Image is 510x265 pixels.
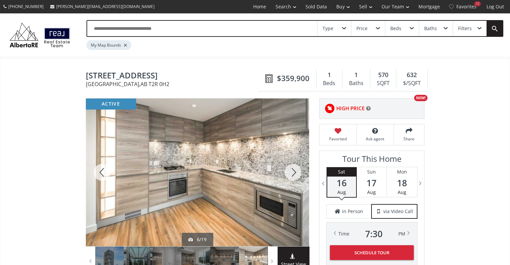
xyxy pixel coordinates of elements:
[378,71,388,79] span: 570
[336,105,364,112] span: HIGH PRICE
[338,229,405,239] div: Time PM
[387,167,417,177] div: Mon
[346,78,366,88] div: Baths
[7,21,73,49] img: Logo
[400,78,424,88] div: $/SQFT
[397,136,421,142] span: Share
[458,26,472,31] div: Filters
[356,26,367,31] div: Price
[188,236,207,243] div: 6/19
[326,154,417,167] h3: Tour This Home
[327,178,356,188] span: 16
[320,71,339,79] div: 1
[323,136,353,142] span: Favorited
[374,78,393,88] div: SQFT
[320,78,339,88] div: Beds
[86,98,136,110] div: active
[414,95,428,101] div: NEW!
[357,167,387,177] div: Sun
[390,26,401,31] div: Beds
[323,102,336,115] img: rating icon
[346,71,366,79] div: 1
[86,71,262,81] span: 310 12 Avenue SW #1002
[8,4,44,9] span: [PHONE_NUMBER]
[365,229,383,239] span: 7 : 30
[86,81,262,87] span: [GEOGRAPHIC_DATA] , AB T2R 0H2
[357,178,387,188] span: 17
[330,245,414,260] button: Schedule Tour
[474,1,481,6] div: 13
[337,189,346,195] span: Aug
[323,26,333,31] div: Type
[383,208,413,215] span: via Video Call
[86,98,309,246] div: 310 12 Avenue SW #1002 Calgary, AB T2R 0H2 - Photo 6 of 19
[277,73,309,83] span: $359,900
[398,189,406,195] span: Aug
[327,167,356,177] div: Sat
[342,208,363,215] span: in Person
[387,178,417,188] span: 18
[56,4,155,9] span: [PERSON_NAME][EMAIL_ADDRESS][DOMAIN_NAME]
[360,136,390,142] span: Ask agent
[400,71,424,79] div: 632
[87,40,131,50] div: My Map Bounds
[47,0,158,13] a: [PERSON_NAME][EMAIL_ADDRESS][DOMAIN_NAME]
[367,189,376,195] span: Aug
[424,26,437,31] div: Baths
